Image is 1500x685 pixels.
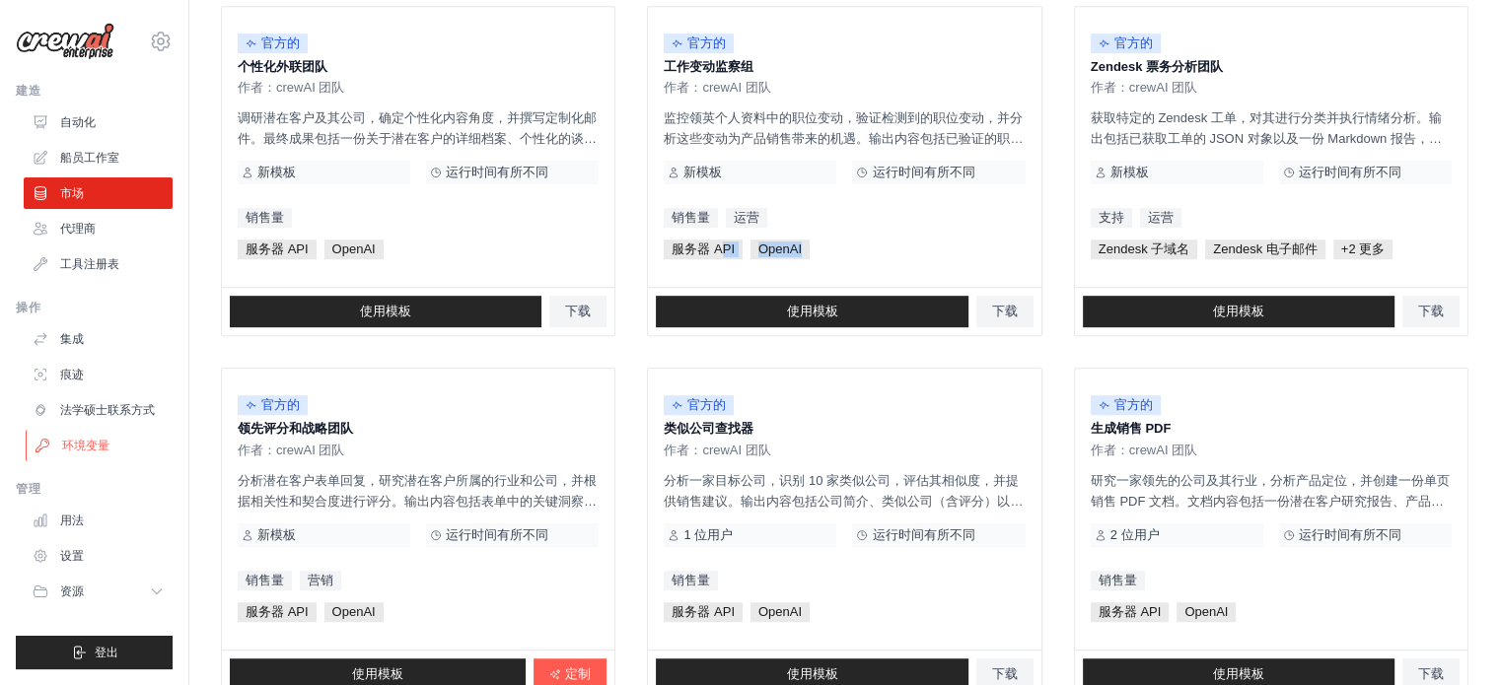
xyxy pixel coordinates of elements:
[672,573,710,587] font: 销售量
[16,636,173,669] button: 登出
[60,332,84,346] font: 集成
[16,301,40,314] font: 操作
[1114,35,1153,50] font: 官方的
[24,177,173,209] a: 市场
[1099,210,1124,225] font: 支持
[758,604,802,619] font: OpenAI
[60,222,96,236] font: 代理商
[1148,210,1174,225] font: 运营
[656,296,967,327] a: 使用模板
[60,514,84,527] font: 用法
[24,359,173,390] a: 痕迹
[672,210,710,225] font: 销售量
[238,208,292,228] a: 销售量
[95,646,118,659] font: 登出
[24,323,173,355] a: 集成
[1099,241,1189,256] font: Zendesk 子域名
[1140,208,1181,228] a: 运营
[308,573,333,587] font: 营销
[872,527,974,542] font: 运行时间有所不同
[446,165,548,179] font: 运行时间有所不同
[549,296,607,327] a: 下载
[1099,604,1162,619] font: 服务器 API
[786,304,837,318] font: 使用模板
[60,368,84,381] font: 痕迹
[664,110,1023,187] font: 监控领英个人资料中的职位变动，验证检测到的职位变动，并分析这些变动为产品销售带来的机遇。输出内容包括已验证的职位变动列表以及可供销售团队在拓展业务时利用这些变动的可行建议。
[734,210,759,225] font: 运营
[24,505,173,536] a: 用法
[238,59,327,74] font: 个性化外联团队
[60,115,96,129] font: 自动化
[1213,666,1264,681] font: 使用模板
[238,571,292,590] a: 销售量
[976,296,1034,327] a: 下载
[1114,397,1153,412] font: 官方的
[992,304,1018,318] font: 下载
[1110,527,1160,542] font: 2 位用户
[332,241,376,256] font: OpenAI
[1099,573,1137,587] font: 销售量
[238,110,597,187] font: 调研潜在客户及其公司，确定个性化内容角度，并撰写定制化邮件。最终成果包括一份关于潜在客户的详细档案、个性化的谈话要点，以及一封专业撰写的邮件，能够有效地将潜在客户的需求与产品优势联系起来。
[230,296,541,327] a: 使用模板
[24,213,173,244] a: 代理商
[1341,241,1385,256] font: +2 更多
[683,527,733,542] font: 1 位用户
[872,165,974,179] font: 运行时间有所不同
[62,439,109,452] font: 环境变量
[60,257,119,271] font: 工具注册表
[261,397,300,412] font: 官方的
[1091,208,1132,228] a: 支持
[726,208,767,228] a: 运营
[261,35,300,50] font: 官方的
[238,80,344,95] font: 作者：crewAI 团队
[672,604,735,619] font: 服务器 API
[24,142,173,173] a: 船员工作室
[60,403,155,417] font: 法学硕士联系方式
[687,35,726,50] font: 官方的
[1091,421,1172,436] font: 生成销售 PDF
[238,421,353,436] font: 领先评分和战略团队
[1213,304,1264,318] font: 使用模板
[24,576,173,607] button: 资源
[758,241,802,256] font: OpenAI
[16,84,40,98] font: 建造
[1184,604,1228,619] font: OpenAI
[565,304,591,318] font: 下载
[1299,165,1401,179] font: 运行时间有所不同
[24,540,173,572] a: 设置
[332,604,376,619] font: OpenAI
[664,421,753,436] font: 类似公司查找器
[1091,59,1223,74] font: Zendesk 票务分析团队
[664,443,770,457] font: 作者：crewAI 团队
[24,394,173,426] a: 法学硕士联系方式
[246,241,309,256] font: 服务器 API
[246,210,284,225] font: 销售量
[1418,666,1444,681] font: 下载
[1083,296,1394,327] a: 使用模板
[246,573,284,587] font: 销售量
[238,443,344,457] font: 作者：crewAI 团队
[60,549,84,563] font: 设置
[24,106,173,138] a: 自动化
[672,241,735,256] font: 服务器 API
[664,571,718,590] a: 销售量
[1091,473,1450,550] font: 研究一家领先的公司及其行业，分析产品定位，并创建一份单页销售 PDF 文档。文档内容包括一份潜在客户研究报告、产品分析，以及一份根据潜在客户需求定制的[PERSON_NAME]、结构化的销售方案。
[60,151,119,165] font: 船员工作室
[1418,304,1444,318] font: 下载
[16,482,40,496] font: 管理
[1402,296,1460,327] a: 下载
[565,666,591,681] font: 定制
[60,584,84,598] font: 资源
[683,165,722,179] font: 新模板
[352,666,403,681] font: 使用模板
[60,186,84,200] font: 市场
[257,527,296,542] font: 新模板
[664,208,718,228] a: 销售量
[687,397,726,412] font: 官方的
[1299,527,1401,542] font: 运行时间有所不同
[26,430,175,461] a: 环境变量
[1091,80,1197,95] font: 作者：crewAI 团队
[1091,443,1197,457] font: 作者：crewAI 团队
[246,604,309,619] font: 服务器 API
[360,304,411,318] font: 使用模板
